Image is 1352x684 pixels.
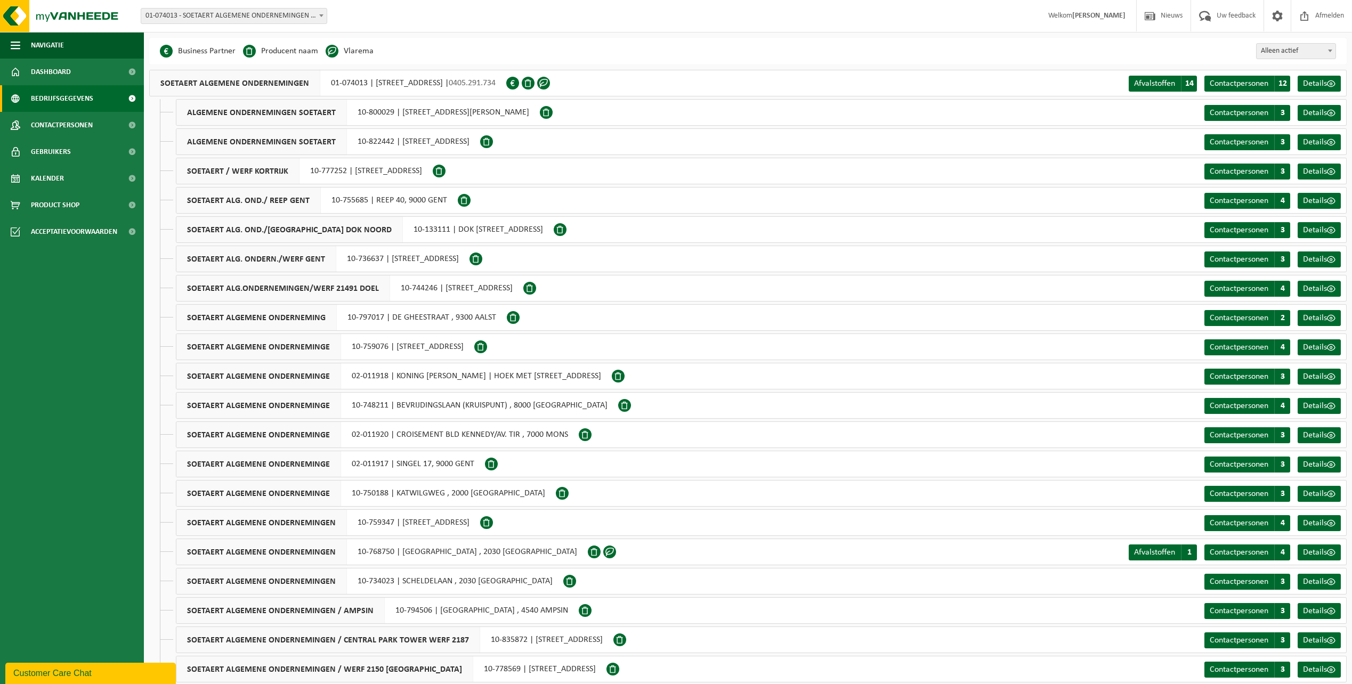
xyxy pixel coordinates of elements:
span: Contactpersonen [1210,431,1268,439]
span: SOETAERT ALG. ONDERN./WERF GENT [176,246,336,272]
span: 4 [1274,281,1290,297]
span: 3 [1274,222,1290,238]
div: 10-133111 | DOK [STREET_ADDRESS] [176,216,554,243]
span: SOETAERT ALG. OND./ REEP GENT [176,188,321,213]
div: 10-750188 | KATWILGWEG , 2000 [GEOGRAPHIC_DATA] [176,480,556,507]
span: 3 [1274,457,1290,473]
a: Details [1298,486,1341,502]
span: Contactpersonen [1210,255,1268,264]
span: ALGEMENE ONDERNEMINGEN SOETAERT [176,100,347,125]
span: 3 [1274,632,1290,648]
strong: [PERSON_NAME] [1072,12,1126,20]
span: Acceptatievoorwaarden [31,218,117,245]
span: SOETAERT ALGEMENE ONDERNEMINGEN / AMPSIN [176,598,385,623]
span: 1 [1181,544,1197,560]
span: 3 [1274,369,1290,385]
a: Contactpersonen 4 [1204,515,1290,531]
span: Details [1303,519,1327,527]
div: 10-800029 | [STREET_ADDRESS][PERSON_NAME] [176,99,540,126]
span: SOETAERT ALGEMENE ONDERNEMINGE [176,334,341,360]
a: Contactpersonen 3 [1204,457,1290,473]
a: Details [1298,134,1341,150]
div: 02-011920 | CROISEMENT BLD KENNEDY/AV. TIR , 7000 MONS [176,421,579,448]
div: 01-074013 | [STREET_ADDRESS] | [149,70,506,96]
span: Details [1303,255,1327,264]
span: 3 [1274,134,1290,150]
a: Contactpersonen 3 [1204,486,1290,502]
a: Details [1298,222,1341,238]
span: Contactpersonen [1210,138,1268,146]
span: Contactpersonen [1210,402,1268,410]
span: SOETAERT ALGEMENE ONDERNEMINGE [176,422,341,447]
a: Details [1298,574,1341,590]
a: Contactpersonen 3 [1204,632,1290,648]
div: 10-748211 | BEVRIJDINGSLAAN (KRUISPUNT) , 8000 [GEOGRAPHIC_DATA] [176,392,618,419]
span: Contactpersonen [1210,197,1268,205]
span: 4 [1274,544,1290,560]
a: Contactpersonen 3 [1204,369,1290,385]
div: 10-759347 | [STREET_ADDRESS] [176,509,480,536]
span: 3 [1274,427,1290,443]
span: 01-074013 - SOETAERT ALGEMENE ONDERNEMINGEN - OOSTENDE [141,9,327,23]
a: Contactpersonen 4 [1204,339,1290,355]
a: Contactpersonen 3 [1204,574,1290,590]
a: Details [1298,662,1341,678]
a: Details [1298,76,1341,92]
span: SOETAERT ALGEMENE ONDERNEMINGEN [176,539,347,565]
div: 10-759076 | [STREET_ADDRESS] [176,333,474,360]
span: 14 [1181,76,1197,92]
span: 3 [1274,603,1290,619]
a: Details [1298,281,1341,297]
a: Details [1298,398,1341,414]
span: 3 [1274,251,1290,267]
a: Contactpersonen 3 [1204,164,1290,180]
span: SOETAERT ALG.ONDERNEMINGEN/WERF 21491 DOEL [176,275,390,301]
a: Contactpersonen 4 [1204,193,1290,209]
span: Details [1303,636,1327,645]
span: SOETAERT ALGEMENE ONDERNEMINGEN [176,510,347,535]
a: Details [1298,105,1341,121]
div: 10-734023 | SCHELDELAAN , 2030 [GEOGRAPHIC_DATA] [176,568,563,595]
span: Contactpersonen [1210,79,1268,88]
span: Details [1303,79,1327,88]
span: Contactpersonen [1210,167,1268,176]
span: Contactpersonen [1210,343,1268,352]
span: Contactpersonen [1210,490,1268,498]
a: Contactpersonen 3 [1204,603,1290,619]
li: Business Partner [160,43,236,59]
span: ALGEMENE ONDERNEMINGEN SOETAERT [176,129,347,154]
span: Details [1303,226,1327,234]
li: Vlarema [326,43,374,59]
span: SOETAERT ALGEMENE ONDERNEMINGEN / CENTRAL PARK TOWER WERF 2187 [176,627,480,653]
a: Afvalstoffen 1 [1129,544,1197,560]
span: Kalender [31,165,64,192]
span: 2 [1274,310,1290,326]
span: 4 [1274,193,1290,209]
a: Details [1298,427,1341,443]
span: SOETAERT ALGEMENE ONDERNEMINGEN [150,70,320,96]
a: Contactpersonen 12 [1204,76,1290,92]
span: Details [1303,314,1327,322]
span: 4 [1274,339,1290,355]
a: Details [1298,603,1341,619]
div: 10-736637 | [STREET_ADDRESS] [176,246,469,272]
span: Afvalstoffen [1134,79,1175,88]
span: 3 [1274,486,1290,502]
span: Contactpersonen [1210,665,1268,674]
span: 3 [1274,574,1290,590]
span: 4 [1274,398,1290,414]
span: 3 [1274,662,1290,678]
span: Contactpersonen [1210,636,1268,645]
span: Contactpersonen [1210,109,1268,117]
a: Details [1298,515,1341,531]
div: 02-011918 | KONING [PERSON_NAME] | HOEK MET [STREET_ADDRESS] [176,363,612,389]
a: Afvalstoffen 14 [1129,76,1197,92]
span: Details [1303,138,1327,146]
span: Contactpersonen [1210,314,1268,322]
a: Contactpersonen 4 [1204,398,1290,414]
a: Contactpersonen 3 [1204,251,1290,267]
div: 10-797017 | DE GHEESTRAAT , 9300 AALST [176,304,507,331]
a: Contactpersonen 4 [1204,544,1290,560]
span: Alleen actief [1256,43,1336,59]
